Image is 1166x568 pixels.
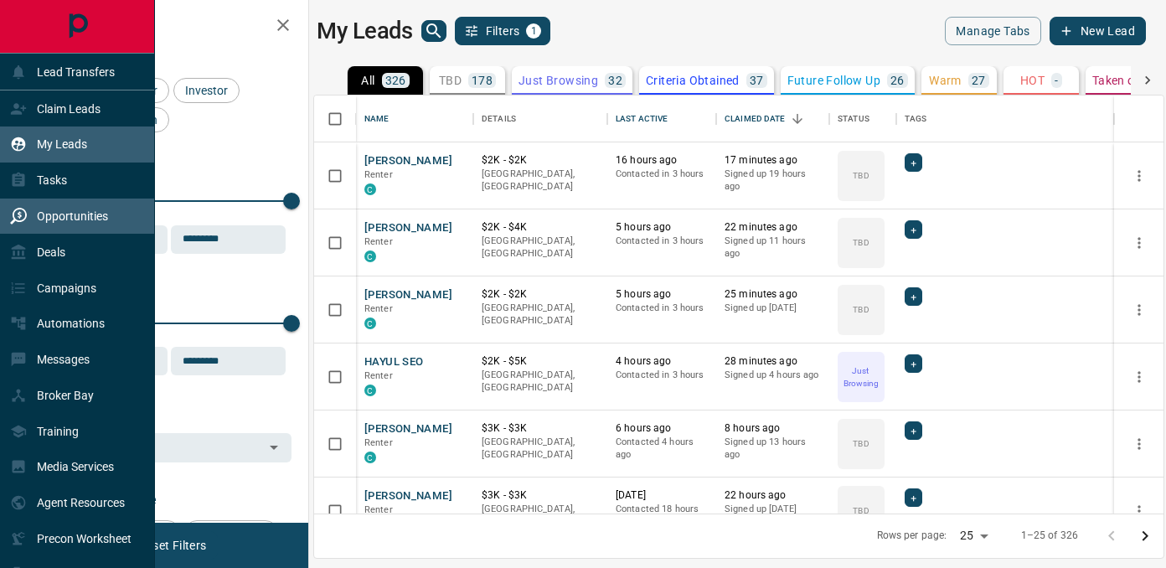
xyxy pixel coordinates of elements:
[1127,431,1152,457] button: more
[829,96,896,142] div: Status
[364,488,452,504] button: [PERSON_NAME]
[1021,529,1078,543] p: 1–25 of 326
[945,17,1040,45] button: Manage Tabs
[364,287,452,303] button: [PERSON_NAME]
[905,354,922,373] div: +
[905,153,922,172] div: +
[890,75,905,86] p: 26
[853,303,869,316] p: TBD
[472,75,493,86] p: 178
[173,78,240,103] div: Investor
[616,220,708,235] p: 5 hours ago
[616,96,668,142] div: Last Active
[725,302,821,315] p: Signed up [DATE]
[364,452,376,463] div: condos.ca
[725,168,821,194] p: Signed up 19 hours ago
[1020,75,1045,86] p: HOT
[1127,163,1152,188] button: more
[616,354,708,369] p: 4 hours ago
[1127,230,1152,256] button: more
[972,75,986,86] p: 27
[364,421,452,437] button: [PERSON_NAME]
[317,18,413,44] h1: My Leads
[364,153,452,169] button: [PERSON_NAME]
[911,154,916,171] span: +
[482,235,599,261] p: [GEOGRAPHIC_DATA], [GEOGRAPHIC_DATA]
[364,437,393,448] span: Renter
[725,220,821,235] p: 22 minutes ago
[482,302,599,328] p: [GEOGRAPHIC_DATA], [GEOGRAPHIC_DATA]
[519,75,598,86] p: Just Browsing
[853,169,869,182] p: TBD
[911,422,916,439] span: +
[607,96,716,142] div: Last Active
[439,75,462,86] p: TBD
[616,488,708,503] p: [DATE]
[911,489,916,506] span: +
[482,153,599,168] p: $2K - $2K
[616,153,708,168] p: 16 hours ago
[911,288,916,305] span: +
[853,437,869,450] p: TBD
[905,488,922,507] div: +
[1128,519,1162,553] button: Go to next page
[364,318,376,329] div: condos.ca
[364,236,393,247] span: Renter
[853,504,869,517] p: TBD
[905,96,927,142] div: Tags
[616,287,708,302] p: 5 hours ago
[716,96,829,142] div: Claimed Date
[616,503,708,529] p: Contacted 18 hours ago
[421,20,446,42] button: search button
[725,503,821,516] p: Signed up [DATE]
[838,96,869,142] div: Status
[616,168,708,181] p: Contacted in 3 hours
[896,96,1114,142] div: Tags
[616,302,708,315] p: Contacted in 3 hours
[356,96,473,142] div: Name
[646,75,740,86] p: Criteria Obtained
[905,287,922,306] div: +
[911,221,916,238] span: +
[364,96,390,142] div: Name
[616,369,708,382] p: Contacted in 3 hours
[725,436,821,462] p: Signed up 13 hours ago
[364,354,423,370] button: HAYUL SEO
[905,421,922,440] div: +
[725,354,821,369] p: 28 minutes ago
[482,369,599,395] p: [GEOGRAPHIC_DATA], [GEOGRAPHIC_DATA]
[54,17,291,37] h2: Filters
[482,421,599,436] p: $3K - $3K
[725,153,821,168] p: 17 minutes ago
[1127,498,1152,524] button: more
[905,220,922,239] div: +
[482,488,599,503] p: $3K - $3K
[616,436,708,462] p: Contacted 4 hours ago
[482,287,599,302] p: $2K - $2K
[364,183,376,195] div: condos.ca
[482,436,599,462] p: [GEOGRAPHIC_DATA], [GEOGRAPHIC_DATA]
[364,220,452,236] button: [PERSON_NAME]
[725,421,821,436] p: 8 hours ago
[877,529,947,543] p: Rows per page:
[1055,75,1058,86] p: -
[385,75,406,86] p: 326
[482,354,599,369] p: $2K - $5K
[787,75,880,86] p: Future Follow Up
[455,17,551,45] button: Filters1
[528,25,539,37] span: 1
[725,287,821,302] p: 25 minutes ago
[482,96,516,142] div: Details
[473,96,607,142] div: Details
[364,250,376,262] div: condos.ca
[750,75,764,86] p: 37
[364,504,393,515] span: Renter
[1127,297,1152,323] button: more
[953,524,993,548] div: 25
[725,96,786,142] div: Claimed Date
[725,369,821,382] p: Signed up 4 hours ago
[1050,17,1146,45] button: New Lead
[482,503,599,529] p: [GEOGRAPHIC_DATA], [GEOGRAPHIC_DATA]
[786,107,809,131] button: Sort
[616,235,708,248] p: Contacted in 3 hours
